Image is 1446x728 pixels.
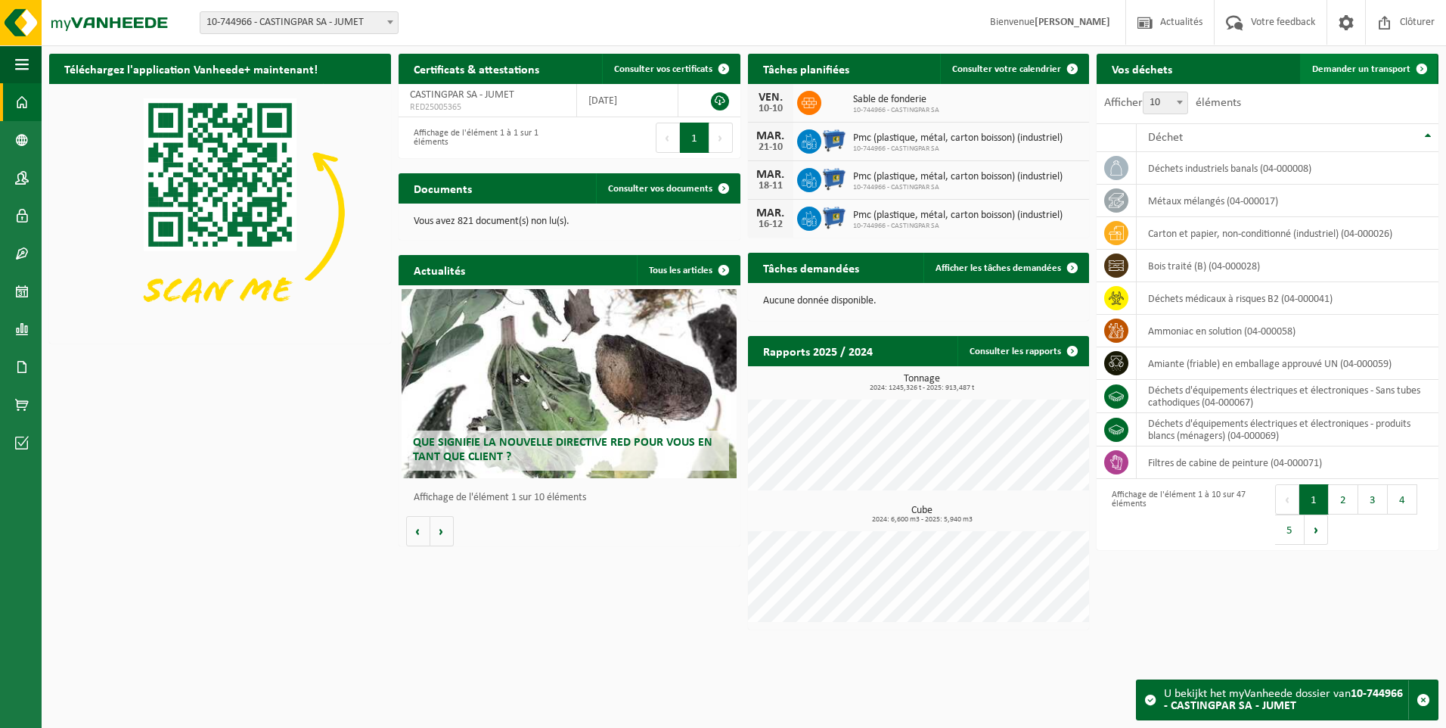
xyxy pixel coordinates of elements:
[756,130,786,142] div: MAR.
[1137,282,1438,315] td: déchets médicaux à risques B2 (04-000041)
[756,219,786,230] div: 16-12
[853,210,1063,222] span: Pmc (plastique, métal, carton boisson) (industriel)
[1164,688,1403,712] strong: 10-744966 - CASTINGPAR SA - JUMET
[756,384,1090,392] span: 2024: 1245,326 t - 2025: 913,487 t
[853,171,1063,183] span: Pmc (plastique, métal, carton boisson) (industriel)
[413,437,712,463] span: Que signifie la nouvelle directive RED pour vous en tant que client ?
[402,289,737,478] a: Que signifie la nouvelle directive RED pour vous en tant que client ?
[1137,185,1438,217] td: métaux mélangés (04-000017)
[399,54,554,83] h2: Certificats & attestations
[853,222,1063,231] span: 10-744966 - CASTINGPAR SA
[1275,515,1305,545] button: 5
[596,173,739,204] a: Consulter vos documents
[756,104,786,114] div: 10-10
[1104,483,1260,546] div: Affichage de l'élément 1 à 10 sur 47 éléments
[1137,413,1438,446] td: déchets d'équipements électriques et électroniques - produits blancs (ménagers) (04-000069)
[399,173,487,203] h2: Documents
[1164,680,1408,720] div: U bekijkt het myVanheede dossier van
[602,54,739,84] a: Consulter vos certificats
[853,106,939,115] span: 10-744966 - CASTINGPAR SA
[756,92,786,104] div: VEN.
[923,253,1088,283] a: Afficher les tâches demandées
[763,296,1075,306] p: Aucune donnée disponible.
[608,184,712,194] span: Consulter vos documents
[821,127,847,153] img: WB-0660-HPE-BE-01
[1388,484,1417,515] button: 4
[414,216,725,227] p: Vous avez 821 document(s) non lu(s).
[853,94,939,106] span: Sable de fonderie
[577,84,678,117] td: [DATE]
[756,142,786,153] div: 21-10
[1137,217,1438,250] td: carton et papier, non-conditionné (industriel) (04-000026)
[748,336,888,366] h2: Rapports 2025 / 2024
[1104,97,1241,109] label: Afficher éléments
[614,64,712,74] span: Consulter vos certificats
[1137,446,1438,479] td: filtres de cabine de peinture (04-000071)
[406,121,562,154] div: Affichage de l'élément 1 à 1 sur 1 éléments
[200,11,399,34] span: 10-744966 - CASTINGPAR SA - JUMET
[1148,132,1183,144] span: Déchet
[1300,54,1437,84] a: Demander un transport
[1358,484,1388,515] button: 3
[821,166,847,191] img: WB-0660-HPE-BE-01
[1299,484,1329,515] button: 1
[200,12,398,33] span: 10-744966 - CASTINGPAR SA - JUMET
[1097,54,1187,83] h2: Vos déchets
[1137,380,1438,413] td: déchets d'équipements électriques et électroniques - Sans tubes cathodiques (04-000067)
[940,54,1088,84] a: Consulter votre calendrier
[821,204,847,230] img: WB-0660-HPE-BE-01
[756,169,786,181] div: MAR.
[1143,92,1187,114] span: 10
[680,123,709,153] button: 1
[414,493,733,503] p: Affichage de l'élément 1 sur 10 éléments
[656,123,680,153] button: Previous
[853,183,1063,192] span: 10-744966 - CASTINGPAR SA
[1137,152,1438,185] td: déchets industriels banals (04-000008)
[49,54,333,83] h2: Téléchargez l'application Vanheede+ maintenant!
[49,84,391,341] img: Download de VHEPlus App
[1312,64,1410,74] span: Demander un transport
[1329,484,1358,515] button: 2
[1137,250,1438,282] td: bois traité (B) (04-000028)
[637,255,739,285] a: Tous les articles
[1137,315,1438,347] td: Ammoniac en solution (04-000058)
[748,253,874,282] h2: Tâches demandées
[756,181,786,191] div: 18-11
[853,145,1063,154] span: 10-744966 - CASTINGPAR SA
[1143,92,1188,114] span: 10
[1035,17,1110,28] strong: [PERSON_NAME]
[410,101,565,114] span: RED25005365
[1305,515,1328,545] button: Next
[756,374,1090,392] h3: Tonnage
[756,506,1090,524] h3: Cube
[430,516,454,546] button: Volgende
[748,54,864,83] h2: Tâches planifiées
[1275,484,1299,515] button: Previous
[952,64,1061,74] span: Consulter votre calendrier
[853,132,1063,145] span: Pmc (plastique, métal, carton boisson) (industriel)
[410,89,514,101] span: CASTINGPAR SA - JUMET
[936,263,1061,273] span: Afficher les tâches demandées
[756,516,1090,524] span: 2024: 6,600 m3 - 2025: 5,940 m3
[709,123,733,153] button: Next
[756,207,786,219] div: MAR.
[406,516,430,546] button: Vorige
[957,336,1088,366] a: Consulter les rapports
[399,255,480,285] h2: Actualités
[1137,347,1438,380] td: amiante (friable) en emballage approuvé UN (04-000059)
